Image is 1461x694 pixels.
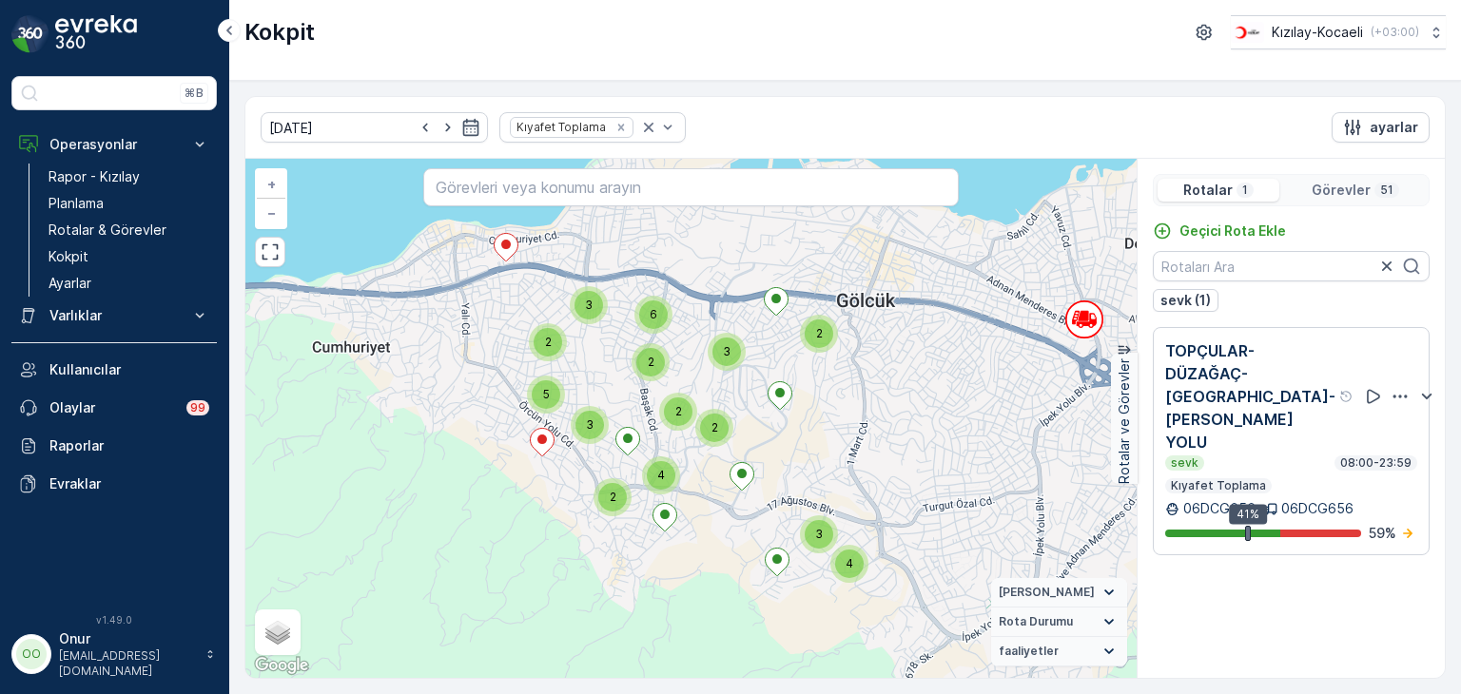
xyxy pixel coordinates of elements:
p: Planlama [49,194,104,213]
summary: Rota Durumu [991,607,1127,637]
p: TOPÇULAR-DÜZAĞAÇ-[GEOGRAPHIC_DATA]-[PERSON_NAME] YOLU [1165,339,1335,453]
div: 2 [594,478,632,516]
span: − [267,204,277,221]
span: 5 [543,387,550,401]
p: Olaylar [49,398,175,417]
a: Ayarlar [41,270,217,297]
div: 4 [830,545,868,583]
a: Evraklar [11,465,217,503]
button: Operasyonlar [11,125,217,164]
a: Yakınlaştır [257,170,285,199]
p: Raporlar [49,436,209,455]
img: Google [250,653,313,678]
span: 3 [815,527,823,541]
div: 5 [527,376,565,414]
p: Geçici Rota Ekle [1179,222,1286,241]
span: Rota Durumu [999,614,1073,629]
a: Geçici Rota Ekle [1153,222,1286,241]
p: Operasyonlar [49,135,179,154]
span: + [267,176,276,192]
a: Rapor - Kızılay [41,164,217,190]
button: ayarlar [1332,112,1430,143]
input: Görevleri veya konumu arayın [423,168,958,206]
button: OOOnur[EMAIL_ADDRESS][DOMAIN_NAME] [11,629,217,679]
div: 3 [570,286,608,324]
p: Rotalar & Görevler [49,221,166,240]
div: 2 [695,409,733,447]
a: Uzaklaştır [257,199,285,227]
div: Kıyafet Toplama [511,118,609,136]
span: 3 [585,298,593,312]
a: Kullanıcılar [11,351,217,389]
p: [EMAIL_ADDRESS][DOMAIN_NAME] [59,648,196,679]
a: Olaylar99 [11,389,217,427]
div: 41% [1229,504,1267,525]
div: 2 [632,343,670,381]
a: Layers [257,611,299,653]
span: 3 [723,344,730,358]
div: Yardım Araç İkonu [1339,389,1354,404]
p: Görevler [1312,181,1371,200]
a: Bu bölgeyi Google Haritalar'da açın (yeni pencerede açılır) [250,653,313,678]
p: Ayarlar [49,274,91,293]
p: Kokpit [49,247,88,266]
button: Kızılay-Kocaeli(+03:00) [1231,15,1446,49]
p: ⌘B [185,86,204,101]
p: Kıyafet Toplama [1169,478,1268,493]
span: 2 [711,420,718,434]
p: 06DCG656 [1183,499,1256,518]
p: 51 [1378,183,1395,198]
span: 2 [610,490,616,504]
a: Kokpit [41,243,217,270]
p: Kullanıcılar [49,360,209,379]
div: 2 [800,315,838,353]
span: 2 [648,355,654,369]
span: 6 [650,307,657,321]
span: 3 [586,417,594,432]
span: 2 [675,404,682,418]
button: sevk (1) [1153,289,1218,312]
p: ayarlar [1370,118,1418,137]
p: 59 % [1369,524,1396,543]
a: Rotalar & Görevler [41,217,217,243]
summary: faaliyetler [991,637,1127,666]
div: 3 [708,333,746,371]
p: sevk (1) [1160,291,1211,310]
p: Rapor - Kızılay [49,167,140,186]
span: 4 [657,468,665,482]
span: 4 [846,556,853,570]
p: 1 [1240,183,1250,198]
span: v 1.49.0 [11,614,217,626]
p: Rotalar ve Görevler [1115,358,1134,484]
p: Rotalar [1183,181,1233,200]
p: Kızılay-Kocaeli [1272,23,1363,42]
div: 3 [571,406,609,444]
img: logo [11,15,49,53]
div: 6 [634,296,672,334]
p: ( +03:00 ) [1371,25,1419,40]
img: k%C4%B1z%C4%B1lay_0jL9uU1.png [1231,22,1264,43]
span: 2 [816,326,823,340]
img: logo_dark-DEwI_e13.png [55,15,137,53]
p: Evraklar [49,474,209,493]
div: 4 [642,456,680,494]
div: Remove Kıyafet Toplama [611,120,632,135]
p: 99 [190,400,205,415]
button: Varlıklar [11,297,217,335]
div: OO [16,639,47,669]
p: Kokpit [244,17,315,48]
p: Varlıklar [49,306,179,325]
span: [PERSON_NAME] [999,585,1095,600]
p: 06DCG656 [1281,499,1354,518]
p: Onur [59,629,196,648]
summary: [PERSON_NAME] [991,578,1127,607]
a: Raporlar [11,427,217,465]
span: 2 [545,335,552,349]
input: dd/mm/yyyy [261,112,488,143]
div: 3 [800,515,838,553]
a: Planlama [41,190,217,217]
p: sevk [1169,455,1200,471]
span: faaliyetler [999,644,1059,659]
input: Rotaları Ara [1153,251,1430,281]
div: 2 [529,323,567,361]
